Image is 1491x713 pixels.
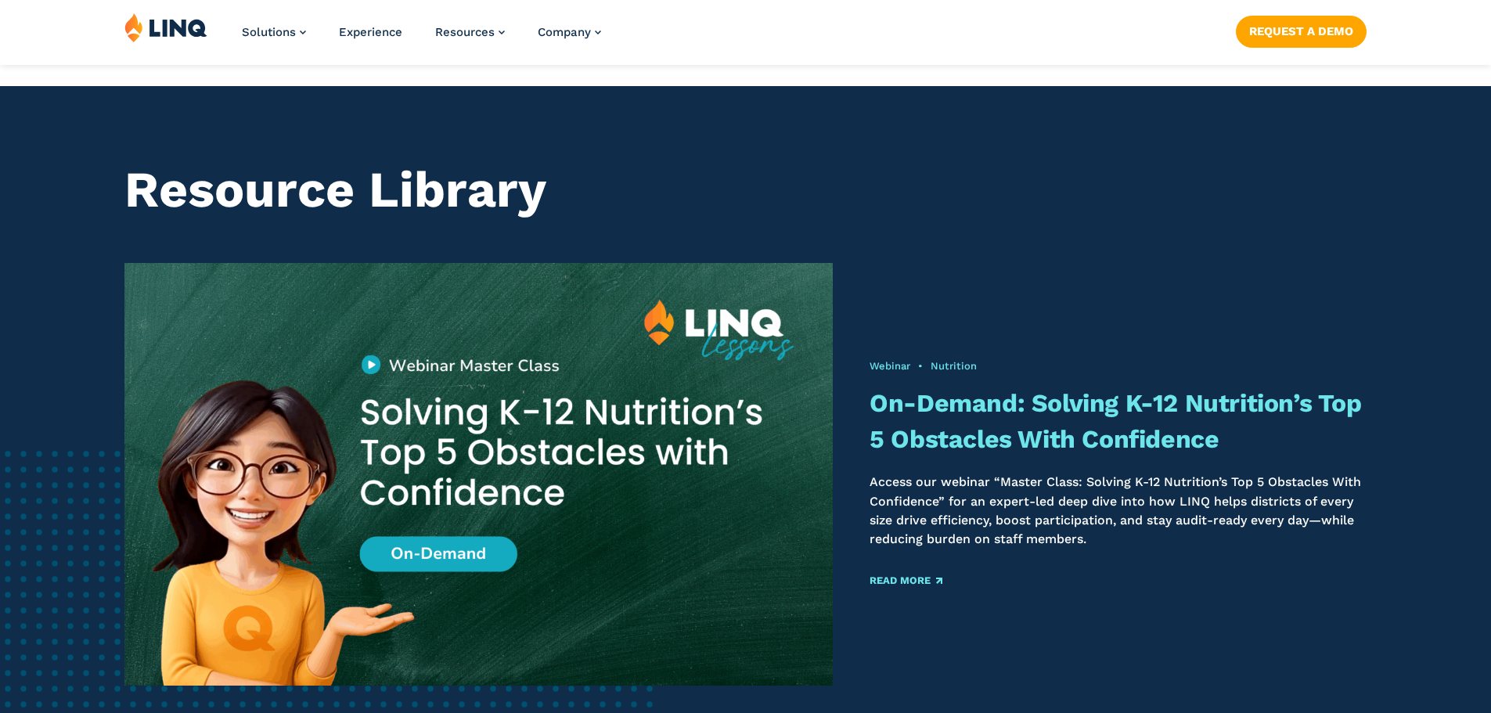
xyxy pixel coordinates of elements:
[870,388,1361,453] a: On-Demand: Solving K-12 Nutrition’s Top 5 Obstacles With Confidence
[435,25,495,39] span: Resources
[242,13,601,64] nav: Primary Navigation
[931,360,977,372] a: Nutrition
[124,13,207,42] img: LINQ | K‑12 Software
[870,575,942,585] a: Read More
[538,25,591,39] span: Company
[1236,16,1367,47] a: Request a Demo
[242,25,306,39] a: Solutions
[870,360,910,372] a: Webinar
[435,25,505,39] a: Resources
[124,161,1367,219] h1: Resource Library
[870,359,1367,373] div: •
[1236,13,1367,47] nav: Button Navigation
[242,25,296,39] span: Solutions
[870,473,1367,549] p: Access our webinar “Master Class: Solving K-12 Nutrition’s Top 5 Obstacles With Confidence” for a...
[339,25,402,39] a: Experience
[538,25,601,39] a: Company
